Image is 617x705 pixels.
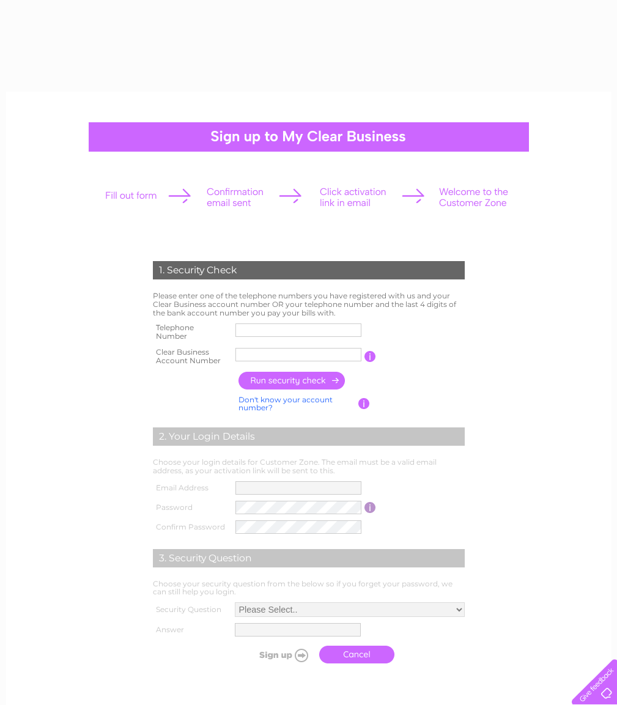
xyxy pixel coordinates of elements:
[319,646,394,663] a: Cancel
[150,620,232,640] th: Answer
[153,549,465,567] div: 3. Security Question
[238,395,333,413] a: Don't know your account number?
[150,344,233,369] th: Clear Business Account Number
[238,646,313,663] input: Submit
[150,517,233,537] th: Confirm Password
[150,599,232,620] th: Security Question
[364,502,376,513] input: Information
[150,320,233,344] th: Telephone Number
[153,261,465,279] div: 1. Security Check
[358,398,370,409] input: Information
[150,498,233,517] th: Password
[150,455,468,478] td: Choose your login details for Customer Zone. The email must be a valid email address, as your act...
[150,289,468,320] td: Please enter one of the telephone numbers you have registered with us and your Clear Business acc...
[364,351,376,362] input: Information
[153,427,465,446] div: 2. Your Login Details
[150,577,468,600] td: Choose your security question from the below so if you forget your password, we can still help yo...
[150,478,233,498] th: Email Address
